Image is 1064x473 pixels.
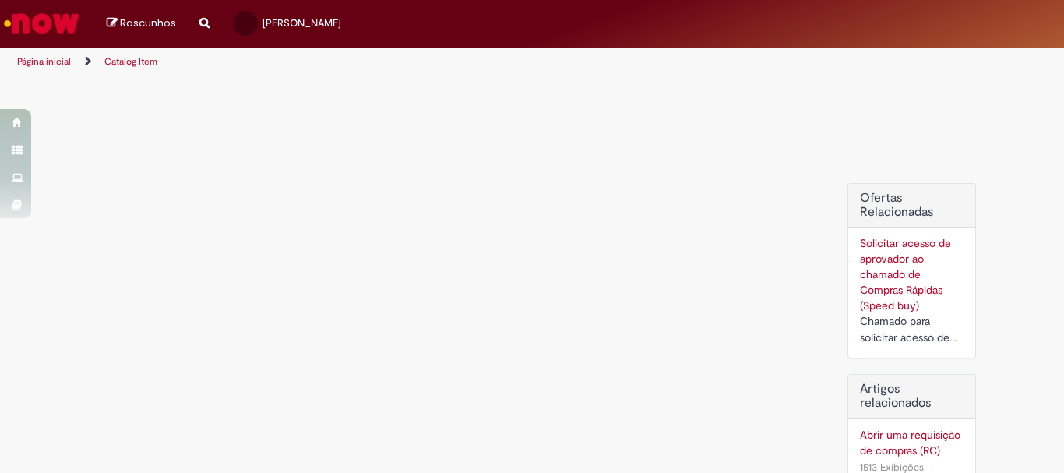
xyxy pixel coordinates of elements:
[860,192,964,219] h2: Ofertas Relacionadas
[12,48,698,76] ul: Trilhas de página
[860,313,964,346] div: Chamado para solicitar acesso de aprovador ao ticket de Speed buy
[847,183,976,358] div: Ofertas Relacionadas
[104,55,157,68] a: Catalog Item
[860,236,951,312] a: Solicitar acesso de aprovador ao chamado de Compras Rápidas (Speed buy)
[860,427,964,458] a: Abrir uma requisição de compras (RC)
[17,55,71,68] a: Página inicial
[2,8,82,39] img: ServiceNow
[262,16,341,30] span: [PERSON_NAME]
[860,383,964,410] h3: Artigos relacionados
[107,16,176,31] a: Rascunhos
[120,16,176,30] span: Rascunhos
